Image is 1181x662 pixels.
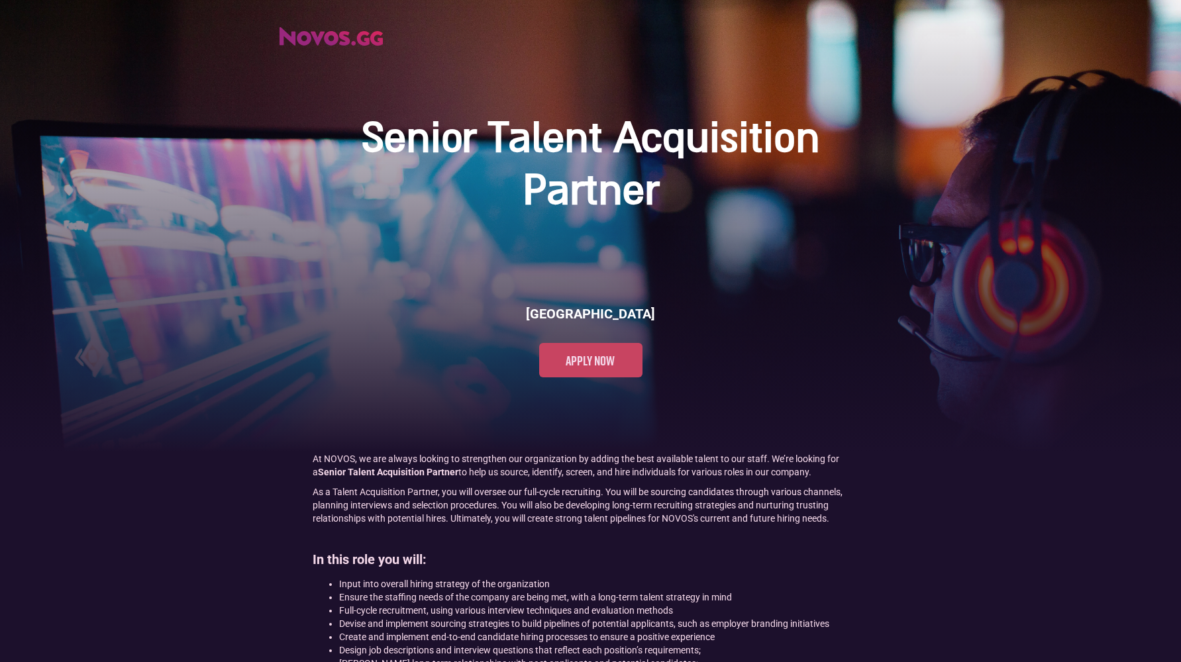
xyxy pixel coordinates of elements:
li: Full-cycle recruitment, using various interview techniques and evaluation methods [339,604,869,617]
li: Create and implement end-to-end candidate hiring processes to ensure a positive experience [339,630,869,643]
strong: In this role you will: [313,551,427,567]
li: Design job descriptions and interview questions that reflect each position’s requirements; [339,643,869,657]
li: Input into overall hiring strategy of the organization [339,577,869,591]
h6: [GEOGRAPHIC_DATA] [526,305,655,323]
li: Devise and implement sourcing strategies to build pipelines of potential applicants, such as empl... [339,617,869,630]
p: As a Talent Acquisition Partner, you will oversee our full-cycle recruiting. You will be sourcing... [313,485,869,525]
p: At NOVOS, we are always looking to strengthen our organization by adding the best available talen... [313,452,869,479]
li: Ensure the staffing needs of the company are being met, with a long-term talent strategy in mind [339,591,869,604]
h1: Senior Talent Acquisition Partner [326,114,856,218]
a: Apply now [539,343,642,377]
strong: Senior Talent Acquisition Partner [318,467,458,477]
